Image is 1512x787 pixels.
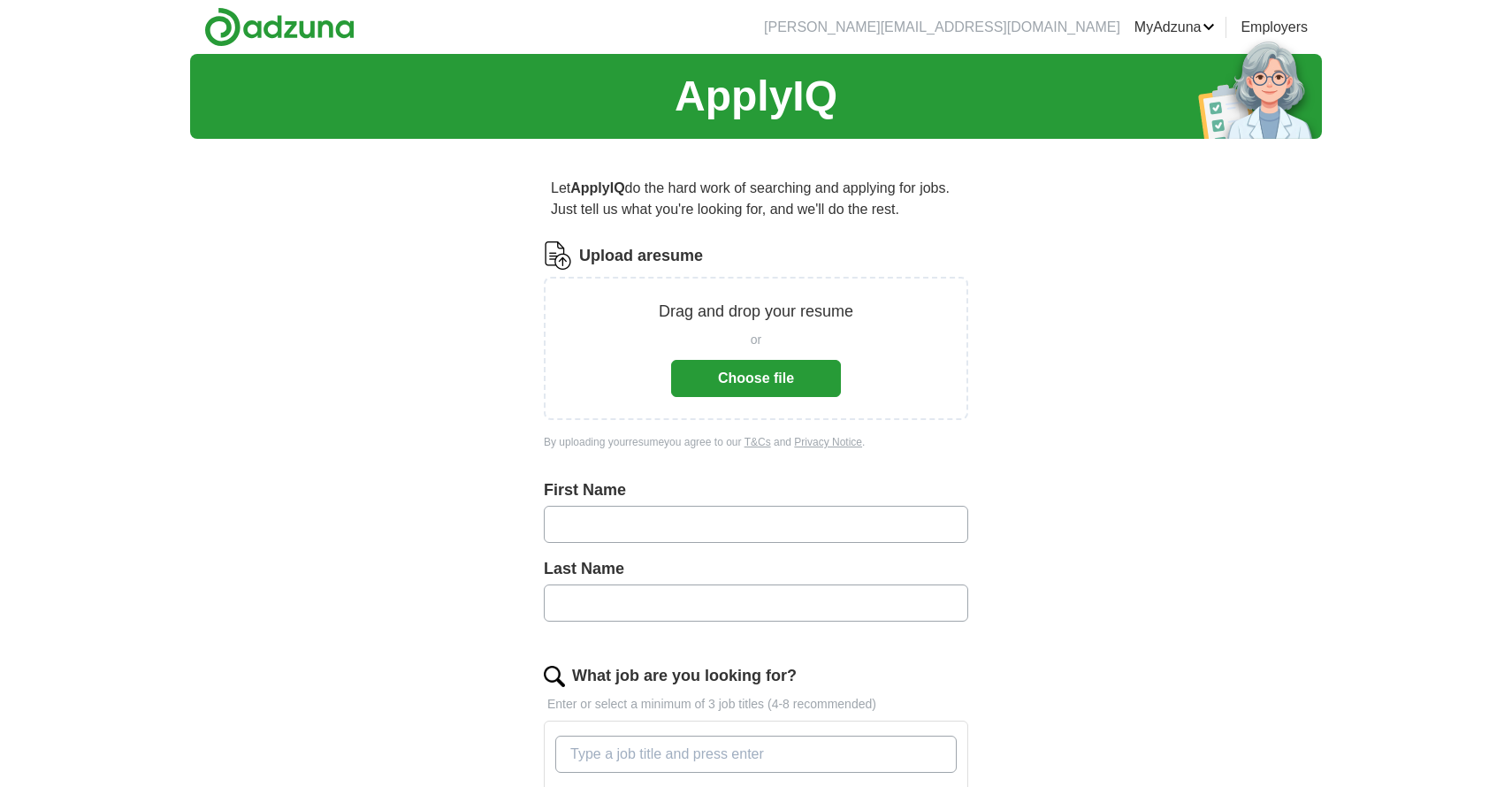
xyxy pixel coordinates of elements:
[764,17,1120,38] li: [PERSON_NAME][EMAIL_ADDRESS][DOMAIN_NAME]
[544,666,565,687] img: search.png
[544,478,968,502] label: First Name
[659,300,853,324] p: Drag and drop your resume
[1241,17,1308,38] a: Employers
[544,171,968,227] p: Let do the hard work of searching and applying for jobs. Just tell us what you're looking for, an...
[675,65,837,128] h1: ApplyIQ
[555,736,957,773] input: Type a job title and press enter
[1134,17,1216,38] a: MyAdzuna
[745,436,771,448] a: T&Cs
[544,557,968,581] label: Last Name
[204,7,355,47] img: Adzuna logo
[544,241,572,270] img: CV Icon
[794,436,862,448] a: Privacy Notice
[572,664,797,688] label: What job are you looking for?
[544,695,968,714] p: Enter or select a minimum of 3 job titles (4-8 recommended)
[751,331,761,349] span: or
[671,360,841,397] button: Choose file
[544,434,968,450] div: By uploading your resume you agree to our and .
[570,180,624,195] strong: ApplyIQ
[579,244,703,268] label: Upload a resume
